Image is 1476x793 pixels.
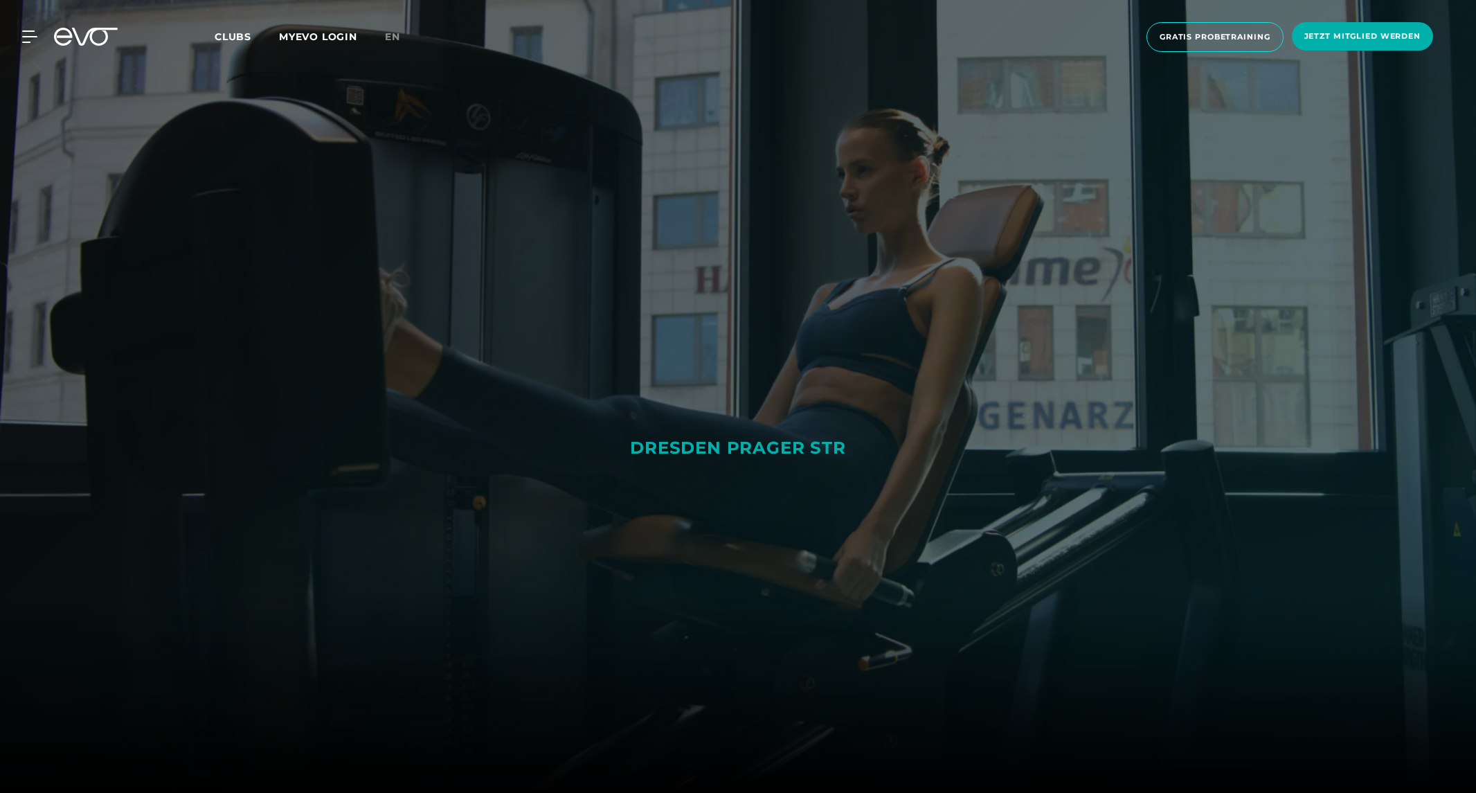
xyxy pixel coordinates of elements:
a: Clubs [215,30,279,43]
span: Jetzt Mitglied werden [1304,30,1421,42]
span: Gratis Probetraining [1160,31,1270,43]
span: Clubs [215,30,251,43]
a: MYEVO LOGIN [279,30,357,43]
a: en [385,29,417,45]
div: DRESDEN PRAGER STR [456,437,1020,459]
a: Gratis Probetraining [1142,22,1288,52]
span: en [385,30,400,43]
a: Jetzt Mitglied werden [1288,22,1437,52]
